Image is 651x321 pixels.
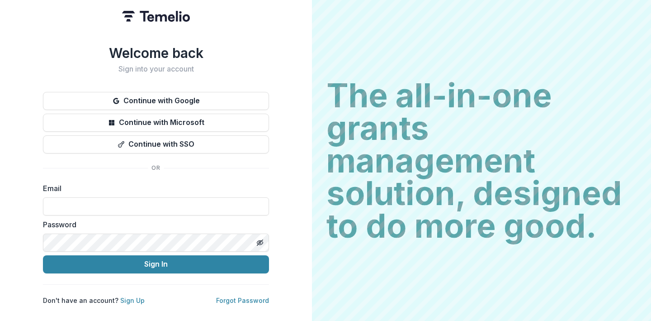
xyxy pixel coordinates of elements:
img: Temelio [122,11,190,22]
a: Sign Up [120,297,145,304]
h2: Sign into your account [43,65,269,73]
label: Password [43,219,264,230]
button: Continue with Microsoft [43,114,269,132]
button: Continue with SSO [43,135,269,153]
h1: Welcome back [43,45,269,61]
a: Forgot Password [216,297,269,304]
label: Email [43,183,264,194]
p: Don't have an account? [43,296,145,305]
button: Toggle password visibility [253,235,267,250]
button: Sign In [43,255,269,273]
button: Continue with Google [43,92,269,110]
